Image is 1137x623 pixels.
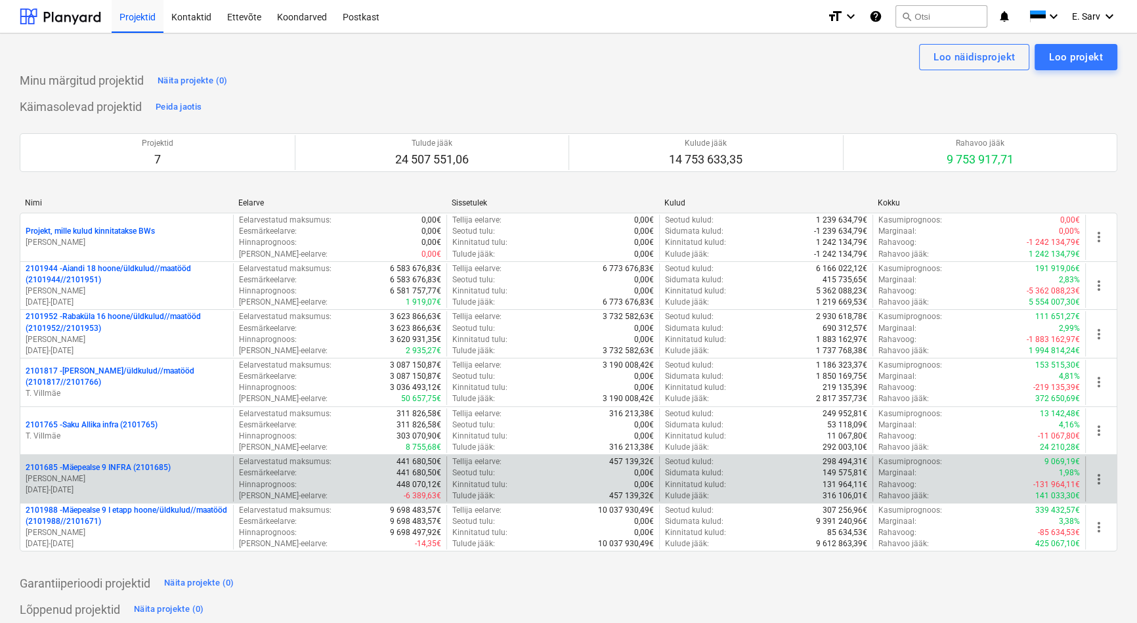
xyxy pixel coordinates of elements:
[26,473,228,484] p: [PERSON_NAME]
[390,371,441,382] p: 3 087 150,87€
[152,97,205,118] button: Peida jaotis
[1044,456,1080,467] p: 9 069,19€
[878,516,916,527] p: Marginaal :
[665,297,709,308] p: Kulude jääk :
[26,538,228,549] p: [DATE] - [DATE]
[26,419,228,442] div: 2101765 -Saku Allika infra (2101765)T. Villmäe
[816,345,867,356] p: 1 737 768,38€
[665,237,726,248] p: Kinnitatud kulud :
[404,490,441,502] p: -6 389,63€
[452,345,495,356] p: Tulude jääk :
[878,371,916,382] p: Marginaal :
[665,527,726,538] p: Kinnitatud kulud :
[1029,297,1080,308] p: 5 554 007,30€
[239,237,297,248] p: Hinnaprognoos :
[26,431,228,442] p: T. Villmäe
[26,334,228,345] p: [PERSON_NAME]
[239,408,332,419] p: Eelarvestatud maksumus :
[878,408,942,419] p: Kasumiprognoos :
[1091,423,1107,439] span: more_vert
[239,516,297,527] p: Eesmärkeelarve :
[397,479,441,490] p: 448 070,12€
[452,408,502,419] p: Tellija eelarve :
[814,226,867,237] p: -1 239 634,79€
[1040,442,1080,453] p: 24 210,28€
[421,237,441,248] p: 0,00€
[814,249,867,260] p: -1 242 134,79€
[878,442,929,453] p: Rahavoo jääk :
[665,442,709,453] p: Kulude jääk :
[878,198,1081,207] div: Kokku
[827,419,867,431] p: 53 118,09€
[25,198,228,207] div: Nimi
[823,467,867,479] p: 149 575,81€
[1035,538,1080,549] p: 425 067,10€
[395,138,469,149] p: Tulude jääk
[665,538,709,549] p: Kulude jääk :
[634,467,654,479] p: 0,00€
[878,263,942,274] p: Kasumiprognoos :
[1091,471,1107,487] span: more_vert
[665,263,714,274] p: Seotud kulud :
[1071,560,1137,623] iframe: Chat Widget
[26,484,228,496] p: [DATE] - [DATE]
[665,323,723,334] p: Sidumata kulud :
[239,456,332,467] p: Eelarvestatud maksumus :
[878,311,942,322] p: Kasumiprognoos :
[603,263,654,274] p: 6 773 676,83€
[598,538,654,549] p: 10 037 930,49€
[238,198,441,207] div: Eelarve
[239,490,328,502] p: [PERSON_NAME]-eelarve :
[1035,505,1080,516] p: 339 432,57€
[843,9,859,24] i: keyboard_arrow_down
[665,490,709,502] p: Kulude jääk :
[878,345,929,356] p: Rahavoo jääk :
[452,382,507,393] p: Kinnitatud tulu :
[161,572,238,593] button: Näita projekte (0)
[1059,226,1080,237] p: 0,00%
[1059,371,1080,382] p: 4,81%
[665,249,709,260] p: Kulude jääk :
[665,274,723,286] p: Sidumata kulud :
[239,286,297,297] p: Hinnaprognoos :
[1091,519,1107,535] span: more_vert
[1035,311,1080,322] p: 111 651,27€
[878,274,916,286] p: Marginaal :
[452,431,507,442] p: Kinnitatud tulu :
[816,538,867,549] p: 9 612 863,39€
[1038,527,1080,538] p: -85 634,53€
[239,538,328,549] p: [PERSON_NAME]-eelarve :
[634,323,654,334] p: 0,00€
[1060,215,1080,226] p: 0,00€
[634,215,654,226] p: 0,00€
[26,226,155,237] p: Projekt, mille kulud kinnitatakse BWs
[26,237,228,248] p: [PERSON_NAME]
[823,274,867,286] p: 415 735,65€
[598,505,654,516] p: 10 037 930,49€
[239,382,297,393] p: Hinnaprognoos :
[947,152,1014,167] p: 9 753 917,71
[634,516,654,527] p: 0,00€
[665,505,714,516] p: Seotud kulud :
[823,323,867,334] p: 690 312,57€
[239,505,332,516] p: Eelarvestatud maksumus :
[239,215,332,226] p: Eelarvestatud maksumus :
[452,516,495,527] p: Seotud tulu :
[823,505,867,516] p: 307 256,96€
[20,576,150,591] p: Garantiiperioodi projektid
[878,323,916,334] p: Marginaal :
[452,274,495,286] p: Seotud tulu :
[1091,229,1107,245] span: more_vert
[878,456,942,467] p: Kasumiprognoos :
[1035,44,1117,70] button: Loo projekt
[609,456,654,467] p: 457 139,32€
[452,442,495,453] p: Tulude jääk :
[609,442,654,453] p: 316 213,38€
[634,334,654,345] p: 0,00€
[390,263,441,274] p: 6 583 676,83€
[603,345,654,356] p: 3 732 582,63€
[26,286,228,297] p: [PERSON_NAME]
[397,408,441,419] p: 311 826,58€
[816,263,867,274] p: 6 166 022,12€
